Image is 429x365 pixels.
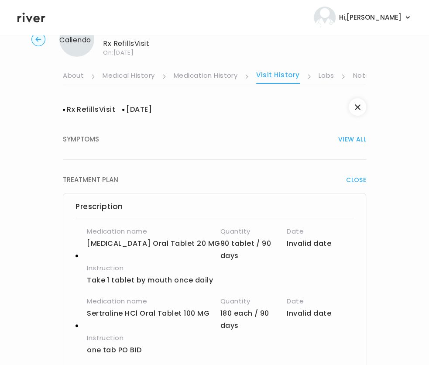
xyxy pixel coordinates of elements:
[220,225,287,238] h4: Quantity
[287,225,353,238] h4: Date
[220,295,287,307] h4: Quantity
[174,69,238,83] a: Medication History
[87,295,220,307] h4: Medication name
[63,160,366,200] button: TREATMENT PLANCLOSE
[87,225,220,238] h4: Medication name
[87,332,309,344] h4: Instruction
[287,295,353,307] h4: Date
[63,133,99,145] span: SYMPTOMS
[220,238,287,262] p: 90 tablet / 90 days
[346,174,366,186] span: CLOSE
[103,50,179,55] span: On: [DATE]
[287,238,353,250] p: Invalid date
[122,103,152,116] span: [DATE]
[87,307,220,320] p: Sertraline HCl Oral Tablet 100 MG
[314,7,412,28] button: user avatarHi,[PERSON_NAME]
[63,69,84,83] a: About
[87,344,309,356] p: one tab PO BID
[339,11,402,24] span: Hi, [PERSON_NAME]
[87,238,220,250] p: [MEDICAL_DATA] Oral Tablet 20 MG
[319,69,334,83] a: Labs
[314,7,336,28] img: user avatar
[256,69,299,84] a: Visit History
[63,174,118,186] span: TREATMENT PLAN
[287,307,353,320] p: Invalid date
[103,69,154,83] a: Medical History
[353,69,373,83] a: Notes
[87,274,309,286] p: Take 1 tablet by mouth once daily
[59,22,94,57] img: Amy Caliendo
[63,103,115,116] h3: Rx Refills Visit
[76,200,353,213] h3: Prescription
[63,119,366,160] button: SYMPTOMSVIEW ALL
[338,133,366,145] span: VIEW ALL
[87,262,309,274] h4: Instruction
[103,38,179,50] p: Rx Refills Visit
[220,307,287,332] p: 180 each / 90 days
